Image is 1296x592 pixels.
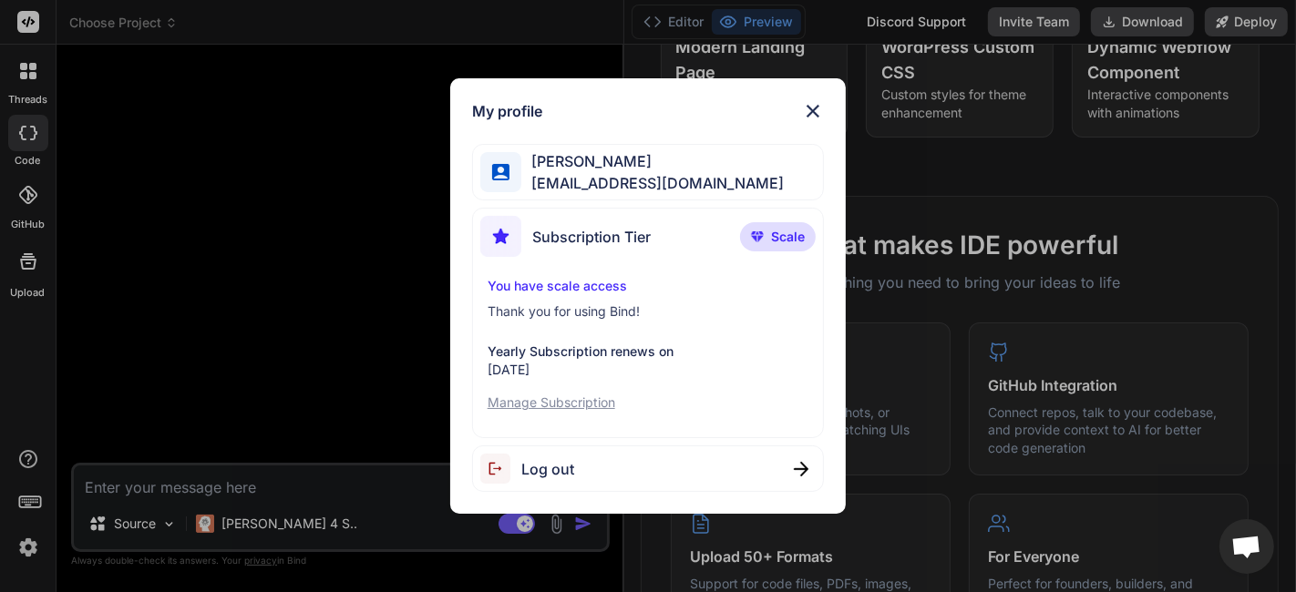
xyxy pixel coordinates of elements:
img: subscription [480,216,521,257]
span: [EMAIL_ADDRESS][DOMAIN_NAME] [521,172,785,194]
h1: My profile [472,100,542,122]
span: Subscription Tier [532,226,651,248]
p: Thank you for using Bind! [488,302,809,321]
p: Manage Subscription [488,393,809,412]
span: Scale [771,228,805,246]
img: profile [492,164,509,181]
span: Log out [521,458,574,480]
p: Yearly Subscription renews on [488,342,809,361]
span: [PERSON_NAME] [521,150,785,172]
img: premium [751,231,764,242]
p: [DATE] [488,361,809,379]
p: You have scale access [488,277,809,295]
img: close [802,100,824,122]
img: close [794,462,808,476]
div: Open chat [1219,519,1274,574]
img: logout [480,454,521,484]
